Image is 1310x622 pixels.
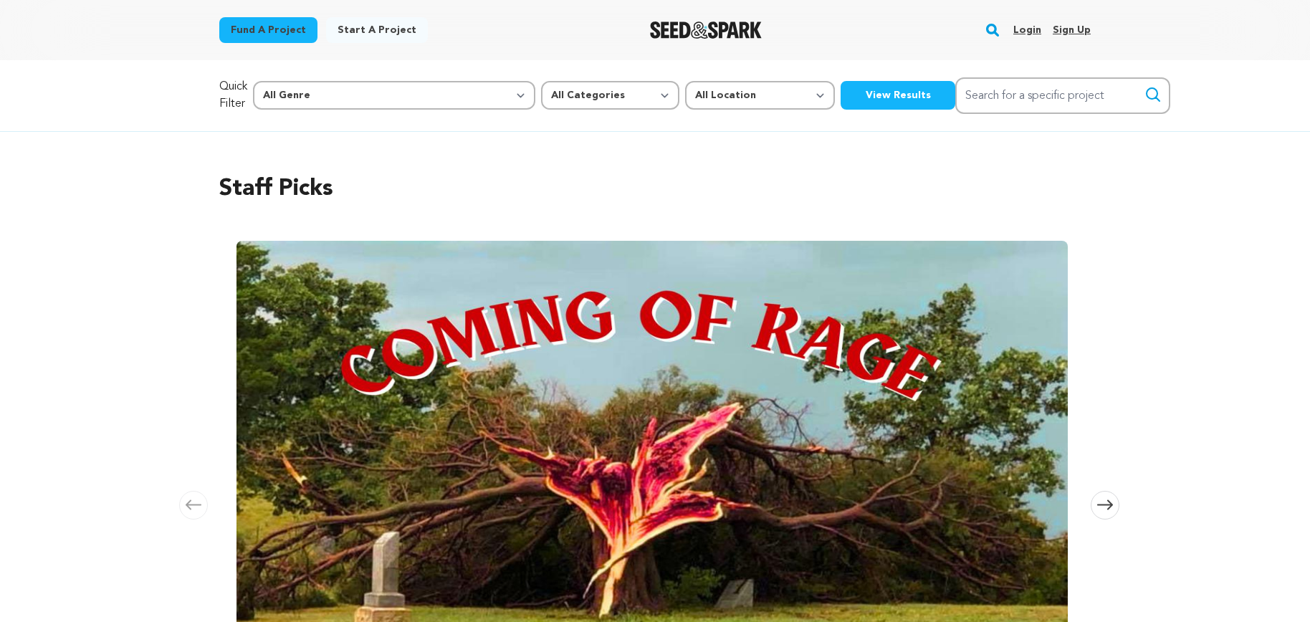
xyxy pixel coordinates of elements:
[219,17,317,43] a: Fund a project
[1053,19,1091,42] a: Sign up
[219,78,247,113] p: Quick Filter
[1013,19,1041,42] a: Login
[841,81,955,110] button: View Results
[650,21,762,39] a: Seed&Spark Homepage
[326,17,428,43] a: Start a project
[219,172,1091,206] h2: Staff Picks
[955,77,1170,114] input: Search for a specific project
[650,21,762,39] img: Seed&Spark Logo Dark Mode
